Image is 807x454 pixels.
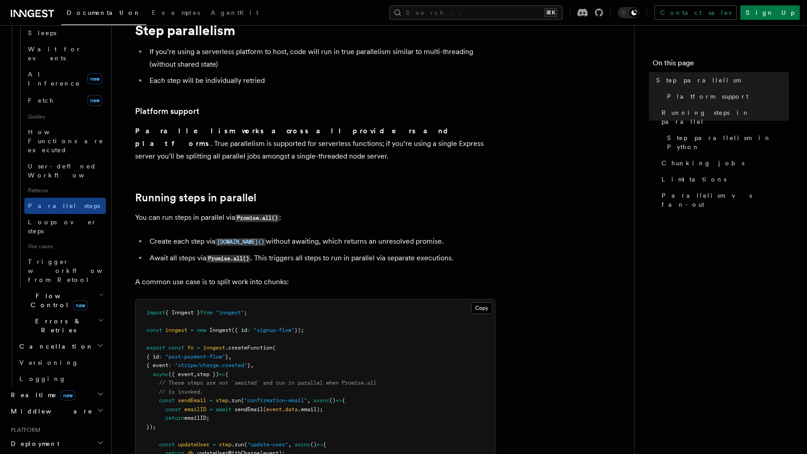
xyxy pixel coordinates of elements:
[7,436,106,452] button: Deployment
[209,406,213,413] span: =
[61,3,146,25] a: Documentation
[197,345,200,351] span: =
[28,163,109,179] span: User-defined Workflows
[87,95,102,106] span: new
[667,92,748,101] span: Platform support
[658,104,789,130] a: Running steps in parallel
[135,105,199,118] a: Platform support
[16,317,98,335] span: Errors & Retries
[159,380,376,386] span: // These steps are not `awaited` and run in parallel when Promise.all
[28,218,97,235] span: Loops over steps
[307,397,310,404] span: ,
[282,406,285,413] span: .
[147,252,495,265] li: Await all steps via . This triggers all steps to run in parallel via separate executions.
[184,415,209,421] span: emailID;
[663,88,789,104] a: Platform support
[241,397,244,404] span: (
[24,124,106,158] a: How Functions are executed
[662,108,789,126] span: Running steps in parallel
[266,406,282,413] span: event
[178,441,209,448] span: updateUser
[197,371,219,377] span: step })
[16,291,99,309] span: Flow Control
[24,91,106,109] a: Fetchnew
[7,390,75,400] span: Realtime
[216,397,228,404] span: step
[159,441,175,448] span: const
[662,159,744,168] span: Chunking jobs
[295,327,304,333] span: });
[165,354,225,360] span: "post-payment-flow"
[19,359,79,366] span: Versioning
[159,397,175,404] span: const
[219,441,231,448] span: step
[244,309,247,316] span: ;
[190,327,194,333] span: =
[247,327,250,333] span: :
[228,397,241,404] span: .run
[216,406,231,413] span: await
[197,327,206,333] span: new
[658,171,789,187] a: Limitations
[231,441,244,448] span: .run
[7,387,106,403] button: Realtimenew
[658,187,789,213] a: Parallelism vs fan-out
[231,327,247,333] span: ({ id
[147,45,495,71] li: If you’re using a serverless platform to host, code will run in true parallelism similar to multi...
[146,362,168,368] span: { event
[310,441,317,448] span: ()
[73,300,88,310] span: new
[215,238,266,246] code: [DOMAIN_NAME]()
[342,397,345,404] span: {
[323,441,326,448] span: {
[24,66,106,91] a: AI Inferencenew
[390,5,562,20] button: Search...⌘K
[298,406,323,413] span: .email);
[209,397,213,404] span: =
[7,439,59,448] span: Deployment
[24,239,106,254] span: Use cases
[244,397,307,404] span: "confirmation-email"
[7,403,106,419] button: Middleware
[28,202,100,209] span: Parallel steps
[254,327,295,333] span: "signup-flow"
[168,362,172,368] span: :
[317,441,323,448] span: =>
[203,345,225,351] span: inngest
[24,183,106,198] span: Patterns
[16,313,106,338] button: Errors & Retries
[16,371,106,387] a: Logging
[16,354,106,371] a: Versioning
[225,371,228,377] span: {
[146,3,205,24] a: Examples
[24,41,106,66] a: Wait for events
[654,5,737,20] a: Contact sales
[7,427,41,434] span: Platform
[28,45,82,62] span: Wait for events
[235,214,279,222] code: Promise.all()
[165,327,187,333] span: inngest
[165,406,181,413] span: const
[16,338,106,354] button: Cancellation
[175,362,247,368] span: "stripe/charge.created"
[24,25,106,41] a: Sleeps
[663,130,789,155] a: Step parallelism in Python
[225,354,228,360] span: }
[135,125,495,163] p: . True parallelism is supported for serverless functions; if you’re using a single Express server...
[206,255,250,263] code: Promise.all()
[168,371,194,377] span: ({ event
[24,254,106,288] a: Trigger workflows from Retool
[740,5,800,20] a: Sign Up
[24,158,106,183] a: User-defined Workflows
[544,8,557,17] kbd: ⌘K
[247,441,288,448] span: "update-user"
[213,441,216,448] span: =
[146,354,159,360] span: { id
[28,128,104,154] span: How Functions are executed
[28,29,56,36] span: Sleeps
[168,345,184,351] span: const
[335,397,342,404] span: =>
[618,7,639,18] button: Toggle dark mode
[194,371,197,377] span: ,
[209,327,231,333] span: Inngest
